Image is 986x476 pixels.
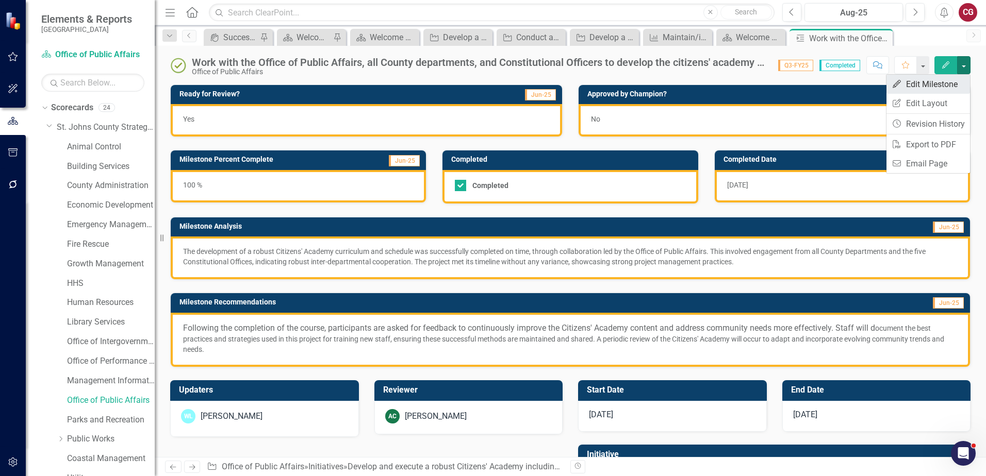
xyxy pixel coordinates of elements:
[101,108,198,130] div: [URL][DOMAIN_NAME]
[353,31,417,44] a: Welcome Page
[886,75,970,94] a: Edit Milestone
[181,409,195,423] div: WL
[49,337,57,346] button: Upload attachment
[8,57,169,99] div: Hi [PERSON_NAME], sure! Can you link me to that Report so I can see what's going on?
[177,333,193,350] button: Send a message…
[17,298,161,329] div: I've checked the Welcome Page and it appears to display. Is there anywhere else this Initiative s...
[804,3,903,22] button: Aug-25
[170,57,187,74] img: Completed
[370,31,417,44] div: Welcome Page
[499,31,563,44] a: Conduct an assessment of all County newsletters being distributed to the public
[886,114,970,133] a: Revision History
[5,11,23,29] img: ClearPoint Strategy
[67,336,155,348] a: Office of Intergovernmental Affairs
[41,49,144,61] a: Office of Public Affairs
[308,462,343,471] a: Initiatives
[179,156,359,163] h3: Milestone Percent Complete
[171,170,426,202] div: 100 %
[192,57,768,68] div: Work with the Office of Public Affairs, all County departments, and Constitutional Officers to de...
[67,375,155,387] a: Management Information Systems
[426,31,490,44] a: Develop a strategic communications plan
[41,13,132,25] span: Elements & Reports
[67,141,155,153] a: Animal Control
[67,414,155,426] a: Parks and Recreation
[443,31,490,44] div: Develop a strategic communications plan
[587,90,857,98] h3: Approved by Champion?
[663,31,710,44] div: Maintain/increase residents' satisfaction with the County website (measured by annual community s...
[183,323,875,333] span: Following the completion of the course, participants are asked for feedback to continuously impro...
[587,450,965,459] h3: Initiative
[791,385,966,395] h3: End Date
[8,57,198,108] div: Walter says…
[51,102,93,114] a: Scorecards
[67,219,155,231] a: Emergency Management
[50,13,100,23] p: Active 11h ago
[933,297,964,309] span: Jun-25
[109,114,190,123] a: [URL][DOMAIN_NAME]
[280,31,331,44] a: Welcome Page
[9,316,198,333] textarea: Message…
[886,94,970,113] a: Edit Layout
[57,122,155,133] a: St. Johns County Strategic Plan
[67,297,155,309] a: Human Resources
[223,31,257,44] div: Success Portal
[179,298,769,306] h3: Milestone Recommendations
[179,90,426,98] h3: Ready for Review?
[192,68,768,76] div: Office of Public Affairs
[32,337,41,346] button: Gif picker
[8,108,198,131] div: Caitlyn says…
[959,3,977,22] button: CG
[183,115,194,123] span: Yes
[735,8,757,16] span: Search
[589,31,636,44] div: Develop a strategic communications plan inclusive of website development and enhancement
[207,461,563,473] div: » » »
[29,6,46,22] img: Profile image for Walter
[572,31,636,44] a: Develop a strategic communications plan inclusive of website development and enhancement
[720,5,772,20] button: Search
[646,31,710,44] a: Maintain/increase residents' satisfaction with the County website (measured by annual community s...
[7,4,26,24] button: go back
[67,180,155,192] a: County Administration
[67,316,155,328] a: Library Services
[297,31,331,44] div: Welcome Page
[778,60,813,71] span: Q3-FY25
[41,74,144,92] input: Search Below...
[67,258,155,270] a: Growth Management
[591,115,600,123] span: No
[808,7,899,19] div: Aug-25
[405,411,467,422] div: [PERSON_NAME]
[161,4,181,24] button: Home
[98,104,115,112] div: 24
[201,411,262,422] div: [PERSON_NAME]
[183,246,958,267] p: The development of a robust Citizens' Academy curriculum and schedule was successfully completed ...
[809,32,890,45] div: Work with the Office of Public Affairs, all County departments, and Constitutional Officers to de...
[348,462,745,471] a: Develop and execute a robust Citizens' Academy including all County departments and Constitutiona...
[67,395,155,406] a: Office of Public Affairs
[383,385,558,395] h3: Reviewer
[8,6,198,57] div: Caitlyn says…
[8,217,198,357] div: Walter says…
[179,223,699,230] h3: Milestone Analysis
[589,410,613,419] span: [DATE]
[886,154,970,173] a: Email Page
[8,131,198,217] div: Caitlyn says…
[886,135,970,154] a: Export to PDF
[67,239,155,250] a: Fire Rescue
[525,89,556,100] span: Jun-25
[587,385,762,395] h3: Start Date
[17,224,161,254] div: Hi [PERSON_NAME], I apologize for the long wait, it's just me currently attending Support tickets!
[41,25,132,33] small: [GEOGRAPHIC_DATA]
[16,337,24,346] button: Emoji picker
[67,453,155,465] a: Coastal Management
[222,462,304,471] a: Office of Public Affairs
[451,156,693,163] h3: Completed
[67,433,155,445] a: Public Works
[67,199,155,211] a: Economic Development
[793,410,817,419] span: [DATE]
[206,31,257,44] a: Success Portal
[933,222,964,233] span: Jun-25
[385,409,400,423] div: AC
[736,31,783,44] div: Welcome Page
[727,181,748,189] span: [DATE]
